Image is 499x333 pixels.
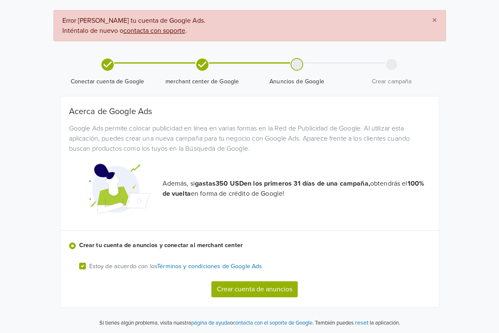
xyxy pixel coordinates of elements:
[158,77,246,86] span: merchant center de Google
[62,16,419,36] span: Error [PERSON_NAME] tu cuenta de Google Ads.
[355,318,368,328] button: reset
[99,319,314,328] p: Si tienes algún problema, visita nuestra o .
[195,179,370,188] strong: gastas 350 USD en los primeros 31 días de una campaña,
[123,27,185,35] a: contacta con soporte
[87,157,150,220] img: Google Promotional Codes
[79,241,430,250] label: Crear tu cuenta de anuncios y conectar al merchant center
[63,123,437,154] div: Google Ads permite colocar publicidad en línea en varias formas en la Red de Publicidad de Google...
[314,318,400,328] p: También puedes la aplicación.
[69,107,430,117] h5: Acerca de Google Ads
[62,26,419,36] div: Inténtalo de nuevo o .
[157,263,262,270] a: Términos y condiciones de Google Ads
[163,178,430,199] p: Además, si obtendrás el en forma de crédito de Google!
[233,320,312,326] a: contacta con el soporte de Google
[348,77,436,86] span: Crear campaña
[432,14,437,27] span: ×
[253,77,341,86] span: Anuncios de Google
[191,320,230,326] a: página de ayuda
[89,262,262,271] p: Estoy de acuerdo con los
[64,77,152,86] span: Conectar cuenta de Google
[211,281,298,297] button: Crear cuenta de anuncios
[424,11,446,31] button: Close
